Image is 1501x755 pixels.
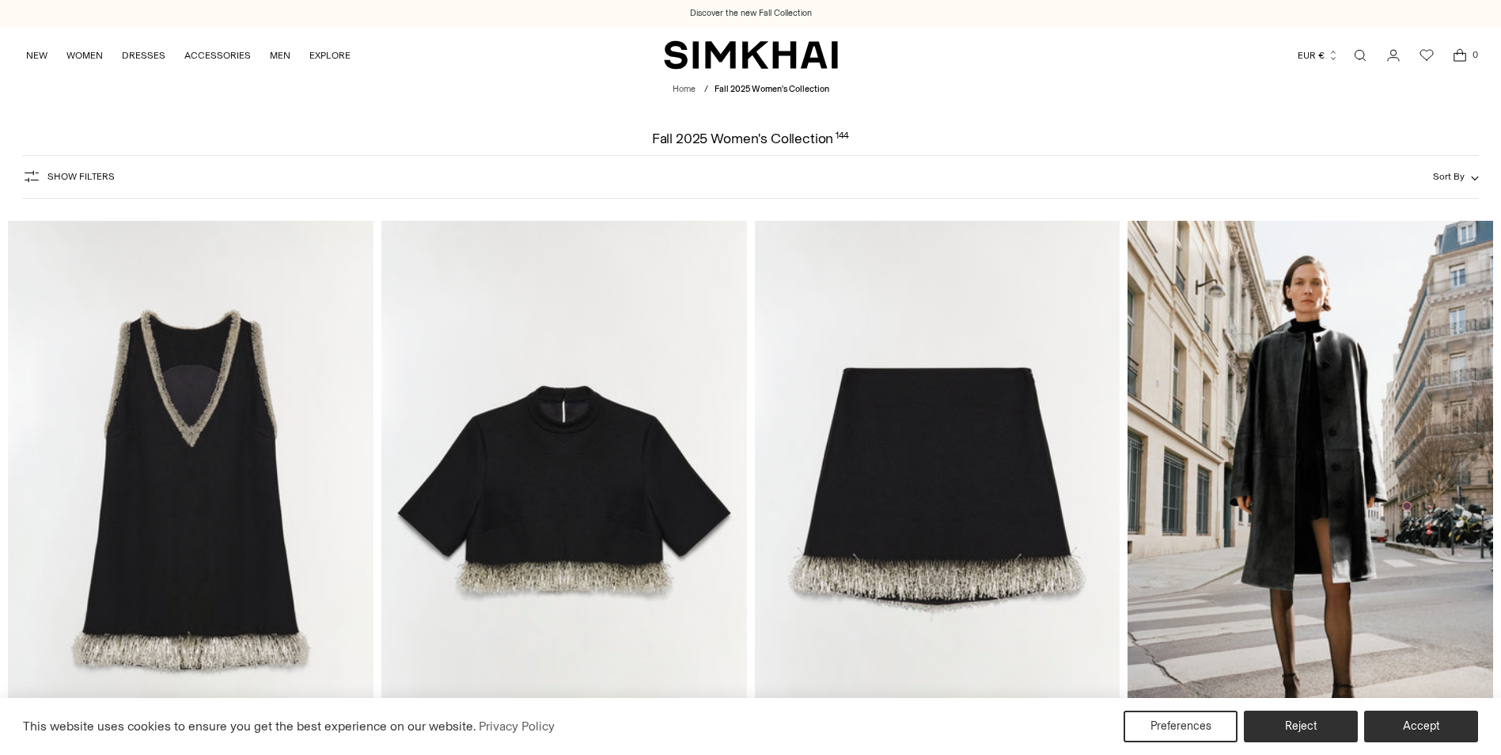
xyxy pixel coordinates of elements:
button: Preferences [1124,711,1238,742]
a: Privacy Policy (opens in a new tab) [476,715,557,738]
div: 144 [836,131,850,146]
a: MEN [270,38,290,73]
a: Open cart modal [1444,40,1476,71]
a: Discover the new Fall Collection [690,7,812,20]
a: Go to the account page [1378,40,1409,71]
button: Accept [1364,711,1478,742]
a: WOMEN [66,38,103,73]
nav: breadcrumbs [673,83,829,97]
span: 0 [1468,47,1482,62]
a: EXPLORE [309,38,351,73]
a: Home [673,84,696,94]
a: DRESSES [122,38,165,73]
span: Sort By [1433,171,1465,182]
iframe: Gorgias live chat messenger [1422,681,1485,739]
button: Reject [1244,711,1358,742]
a: NEW [26,38,47,73]
span: This website uses cookies to ensure you get the best experience on our website. [23,719,476,734]
button: EUR € [1298,38,1339,73]
a: Open search modal [1344,40,1376,71]
span: Show Filters [47,171,115,182]
div: / [704,83,708,97]
a: ACCESSORIES [184,38,251,73]
span: Fall 2025 Women's Collection [714,84,829,94]
button: Show Filters [22,164,115,189]
a: Wishlist [1411,40,1442,71]
a: SIMKHAI [664,40,838,70]
button: Sort By [1433,168,1479,185]
h1: Fall 2025 Women's Collection [652,131,849,146]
